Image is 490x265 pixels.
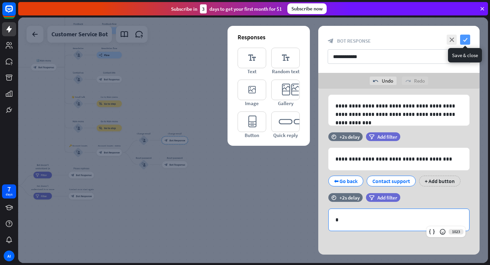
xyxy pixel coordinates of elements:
div: +2s delay [339,194,360,201]
i: filter [369,195,374,200]
div: Contact support [372,176,410,186]
span: Bot Response [337,38,371,44]
div: + Add button [419,176,460,186]
div: days [6,192,12,197]
div: 3 [200,4,207,13]
div: Subscribe in days to get your first month for $1 [171,4,282,13]
i: block_bot_response [328,38,334,44]
i: close [447,35,457,45]
span: Add filter [377,134,397,140]
div: Redo [402,77,428,85]
a: 7 days [2,184,16,198]
div: Subscribe now [287,3,327,14]
div: AI [4,251,14,261]
div: 7 [7,186,11,192]
i: time [331,134,336,139]
i: check [460,35,470,45]
div: ⬅ Go back [334,176,358,186]
button: Open LiveChat chat widget [5,3,26,23]
div: +2s delay [339,134,360,140]
div: Undo [370,77,397,85]
i: undo [373,78,378,84]
i: filter [369,134,374,139]
i: redo [405,78,411,84]
i: time [331,195,336,200]
span: Add filter [377,194,397,201]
